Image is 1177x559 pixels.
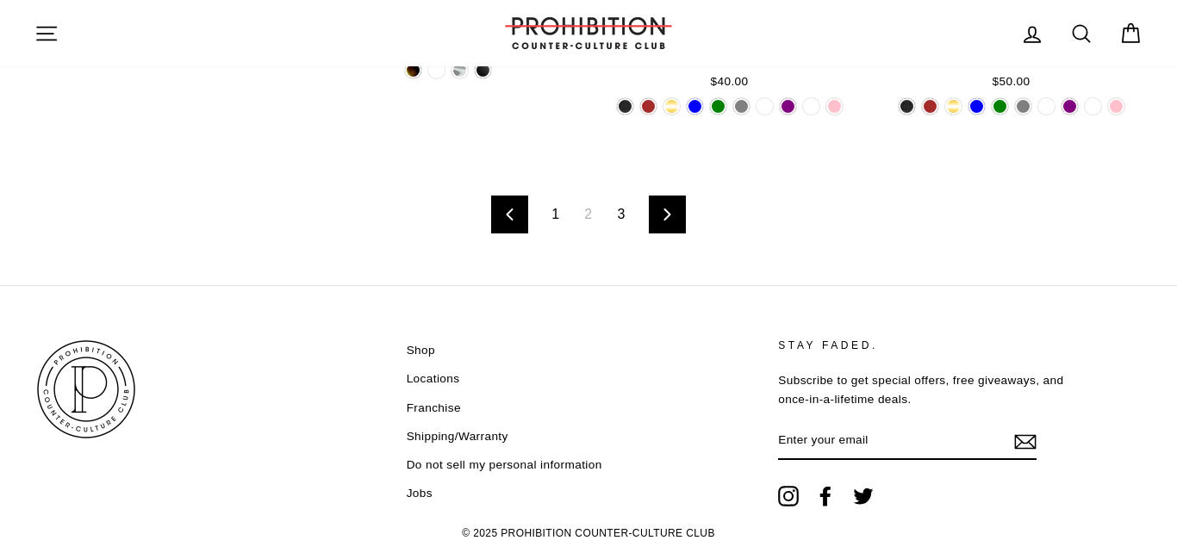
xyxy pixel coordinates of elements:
[407,481,433,506] a: Jobs
[407,395,461,421] a: Franchise
[34,519,1143,549] p: © 2025 PROHIBITION COUNTER-CULTURE CLUB
[502,17,675,49] img: PROHIBITION COUNTER-CULTURE CLUB
[778,371,1080,409] p: Subscribe to get special offers, free giveaways, and once-in-a-lifetime deals.
[407,452,602,478] a: Do not sell my personal information
[541,201,570,228] a: 1
[778,422,1037,460] input: Enter your email
[880,73,1143,90] div: $50.00
[778,338,1080,354] p: STAY FADED.
[598,73,861,90] div: $40.00
[34,338,138,441] img: PROHIBITION COUNTER-CULTURE CLUB
[407,366,460,392] a: Locations
[407,424,508,450] a: Shipping/Warranty
[607,201,636,228] a: 3
[407,338,435,363] a: Shop
[574,201,602,228] span: 2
